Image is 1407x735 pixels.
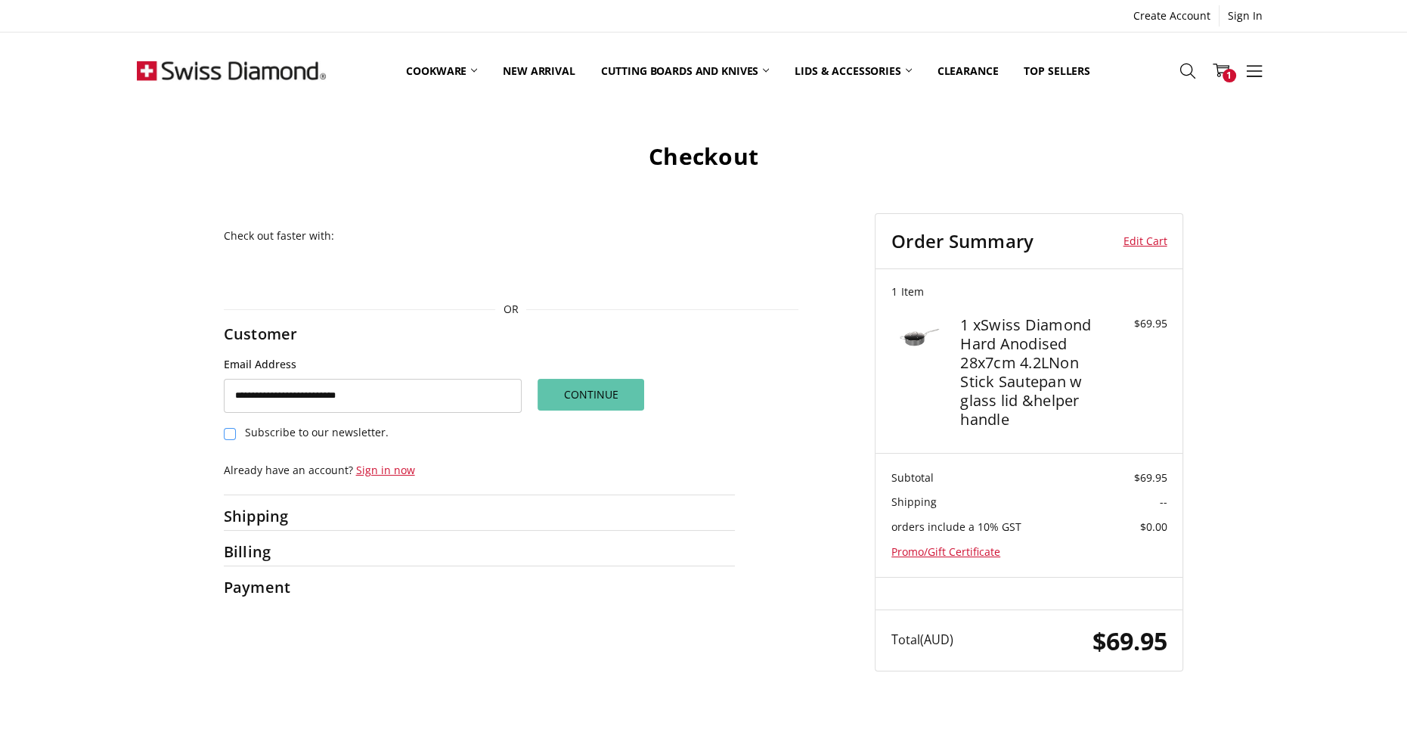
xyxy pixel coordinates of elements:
h2: Billing [224,542,319,561]
img: Free Shipping On Every Order [137,33,326,108]
a: Edit Cart [1102,230,1167,253]
span: Subscribe to our newsletter. [245,425,389,439]
a: Top Sellers [1011,37,1102,104]
span: 1 [1223,69,1236,82]
p: Check out faster with: [224,228,799,243]
button: Continue [538,379,644,411]
a: Create Account [1125,5,1219,26]
a: Promo/Gift Certificate [891,544,1000,559]
h3: Order Summary [891,230,1102,253]
a: Sign In [1220,5,1271,26]
div: $69.95 [1098,315,1167,331]
h4: 1 x Swiss Diamond Hard Anodised 28x7cm 4.2LNon Stick Sautepan w glass lid &helper handle [960,315,1094,429]
a: 1 [1204,51,1238,89]
span: Total (AUD) [891,631,953,648]
h1: Checkout [137,142,1271,171]
a: Sign in now [356,463,415,477]
span: $0.00 [1139,519,1167,534]
a: New arrival [490,37,587,104]
span: Subtotal [891,470,934,485]
h2: Shipping [224,507,319,526]
p: Already have an account? [224,462,736,478]
a: Cutting boards and knives [588,37,783,104]
span: Shipping [891,495,937,509]
iframe: PayPal-paypal [224,257,466,284]
a: Clearance [925,37,1012,104]
h2: Payment [224,578,319,597]
span: OR [495,301,526,318]
label: Email Address [224,356,522,373]
span: -- [1159,495,1167,509]
a: Cookware [393,37,490,104]
h3: 1 Item [891,285,1167,299]
a: Lids & Accessories [782,37,924,104]
span: orders include a 10% GST [891,519,1021,534]
h2: Customer [224,324,319,343]
span: $69.95 [1133,470,1167,485]
span: $69.95 [1092,624,1167,657]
